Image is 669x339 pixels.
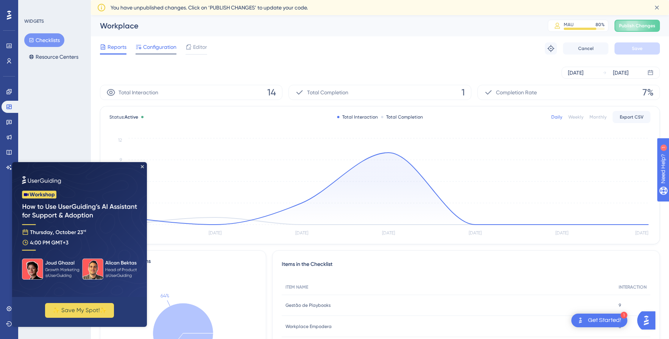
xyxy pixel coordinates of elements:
[285,284,308,290] span: ITEM NAME
[267,86,276,98] span: 14
[613,111,650,123] button: Export CSV
[108,42,126,52] span: Reports
[588,316,621,325] div: Get Started!
[120,157,122,162] tspan: 9
[100,20,529,31] div: Workplace
[193,42,207,52] span: Editor
[551,114,562,120] div: Daily
[111,3,308,12] span: You have unpublished changes. Click on ‘PUBLISH CHANGES’ to update your code.
[161,293,169,298] text: 64%
[614,42,660,55] button: Save
[632,45,642,52] span: Save
[619,284,647,290] span: INTERACTION
[637,309,660,332] iframe: UserGuiding AI Assistant Launcher
[24,18,44,24] div: WIDGETS
[642,86,653,98] span: 7%
[462,86,465,98] span: 1
[18,2,47,11] span: Need Help?
[589,114,607,120] div: Monthly
[337,114,378,120] div: Total Interaction
[282,260,332,273] span: Items in the Checklist
[614,20,660,32] button: Publish Changes
[381,114,423,120] div: Total Completion
[635,230,648,236] tspan: [DATE]
[129,3,132,6] div: Close Preview
[555,230,568,236] tspan: [DATE]
[571,314,627,327] div: Open Get Started! checklist, remaining modules: 1
[125,114,138,120] span: Active
[295,230,308,236] tspan: [DATE]
[469,230,482,236] tspan: [DATE]
[568,114,583,120] div: Weekly
[563,42,608,55] button: Cancel
[143,42,176,52] span: Configuration
[285,302,331,308] span: Gestão de Playbooks
[578,45,594,52] span: Cancel
[382,230,395,236] tspan: [DATE]
[568,68,583,77] div: [DATE]
[24,33,64,47] button: Checklists
[285,323,332,330] span: Workplace Empodera
[109,270,257,281] div: 14
[307,88,348,97] span: Total Completion
[619,23,655,29] span: Publish Changes
[564,22,574,28] div: MAU
[118,137,122,143] tspan: 12
[119,88,158,97] span: Total Interaction
[209,230,221,236] tspan: [DATE]
[613,68,628,77] div: [DATE]
[621,312,627,319] div: 1
[109,114,138,120] span: Status:
[33,141,102,156] button: ✨ Save My Spot!✨
[596,22,605,28] div: 80 %
[620,114,644,120] span: Export CSV
[53,4,55,10] div: 1
[576,316,585,325] img: launcher-image-alternative-text
[496,88,537,97] span: Completion Rate
[24,50,83,64] button: Resource Centers
[619,302,621,308] span: 9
